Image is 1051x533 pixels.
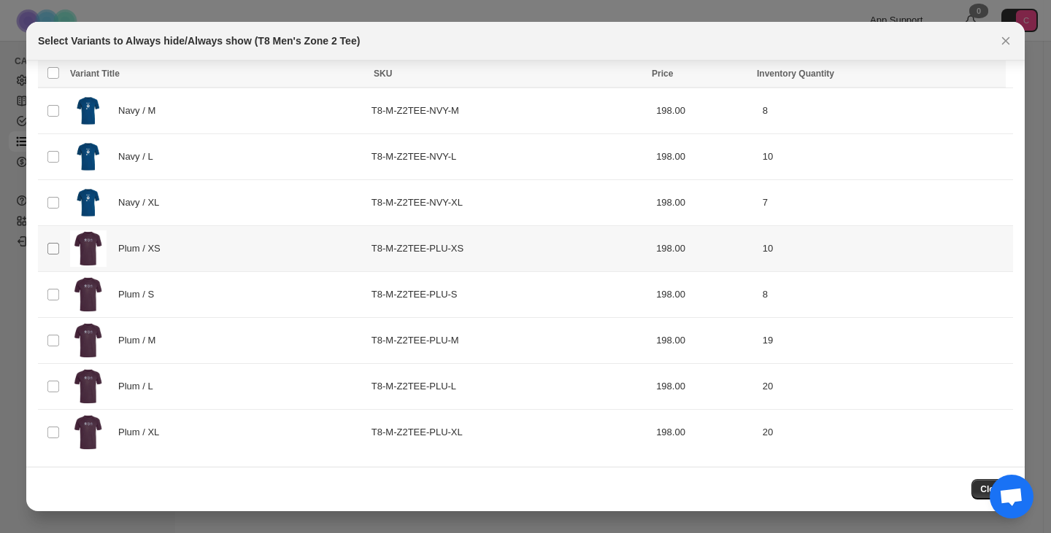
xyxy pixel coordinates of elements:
td: 20 [758,410,1013,456]
img: PLUM_m_front_54ac8ce3-fc3c-4e4a-b239-f44f6bce9e16.webp [70,368,107,405]
td: 198.00 [652,134,758,180]
td: 198.00 [652,410,758,456]
td: 10 [758,226,1013,272]
h2: Select Variants to Always hide/Always show (T8 Men's Zone 2 Tee) [38,34,360,48]
img: PLUM_m_front_54ac8ce3-fc3c-4e4a-b239-f44f6bce9e16.webp [70,414,107,451]
span: Inventory Quantity [757,69,834,79]
img: Zone2Tee-M-1.png [70,93,107,129]
span: Plum / M [118,333,163,348]
td: T8-M-Z2TEE-NVY-XL [367,180,652,226]
td: 19 [758,318,1013,364]
button: Close [996,31,1016,51]
td: T8-M-Z2TEE-PLU-S [367,272,652,318]
span: Plum / S [118,287,162,302]
span: SKU [374,69,392,79]
td: 20 [758,364,1013,410]
td: 198.00 [652,226,758,272]
td: 8 [758,272,1013,318]
td: 198.00 [652,180,758,226]
td: T8-M-Z2TEE-PLU-M [367,318,652,364]
td: 198.00 [652,272,758,318]
span: Navy / XL [118,195,167,210]
span: Plum / XS [118,241,169,256]
td: T8-M-Z2TEE-PLU-XL [367,410,652,456]
td: 198.00 [652,318,758,364]
td: 198.00 [652,364,758,410]
span: Navy / L [118,149,161,164]
a: 打開聊天 [990,475,1033,518]
img: PLUM_m_front_54ac8ce3-fc3c-4e4a-b239-f44f6bce9e16.webp [70,276,107,313]
td: 8 [758,88,1013,134]
button: Close [971,479,1013,499]
img: PLUM_m_front_54ac8ce3-fc3c-4e4a-b239-f44f6bce9e16.webp [70,230,107,267]
td: T8-M-Z2TEE-NVY-L [367,134,652,180]
img: Zone2Tee-M-1.png [70,139,107,175]
img: PLUM_m_front_54ac8ce3-fc3c-4e4a-b239-f44f6bce9e16.webp [70,322,107,359]
span: Close [980,483,1004,495]
img: Zone2Tee-M-1.png [70,184,107,221]
span: Price [652,69,673,79]
td: T8-M-Z2TEE-PLU-L [367,364,652,410]
td: T8-M-Z2TEE-PLU-XS [367,226,652,272]
td: 10 [758,134,1013,180]
span: Plum / XL [118,425,167,440]
td: 198.00 [652,88,758,134]
td: 7 [758,180,1013,226]
td: T8-M-Z2TEE-NVY-M [367,88,652,134]
span: Navy / M [118,104,163,118]
span: Plum / L [118,379,161,394]
span: Variant Title [70,69,120,79]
